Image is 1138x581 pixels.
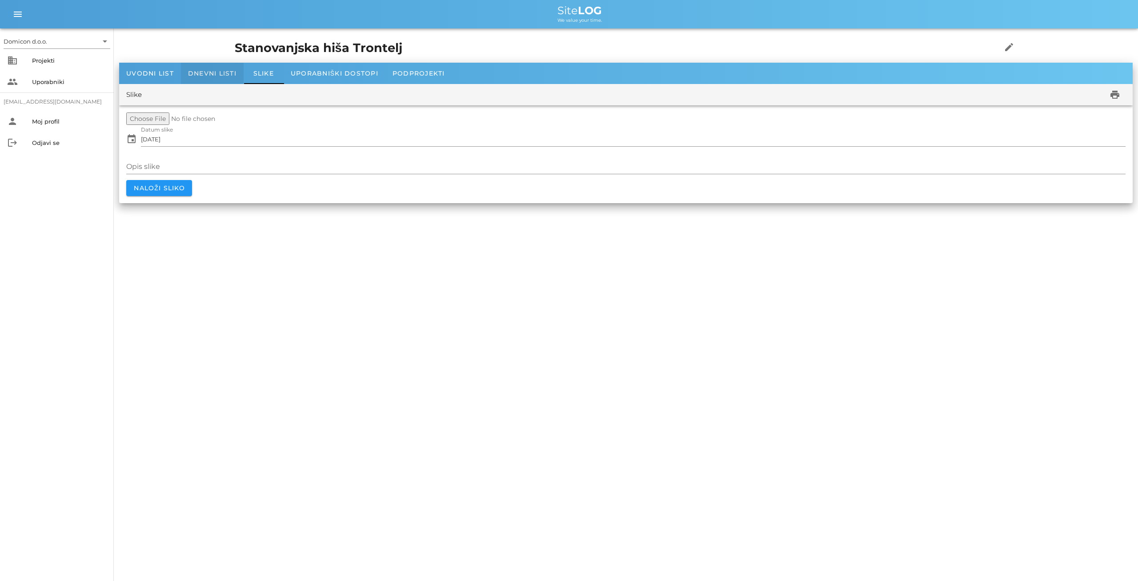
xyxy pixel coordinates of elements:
[1004,42,1014,52] i: edit
[126,69,174,77] span: Uvodni list
[7,116,18,127] i: person
[126,180,192,196] button: Naloži sliko
[32,118,107,125] div: Moj profil
[32,57,107,64] div: Projekti
[7,137,18,148] i: logout
[4,37,47,45] div: Domicon d.o.o.
[1094,538,1138,581] iframe: Chat Widget
[235,39,952,57] h1: Stanovanjska hiša Trontelj
[126,134,137,144] i: event
[1094,538,1138,581] div: Pripomoček za klepet
[7,76,18,87] i: people
[7,55,18,66] i: business
[253,69,274,77] span: Slike
[188,69,236,77] span: Dnevni listi
[100,36,110,47] i: arrow_drop_down
[557,4,602,17] span: Site
[32,78,107,85] div: Uporabniki
[133,184,185,192] span: Naloži sliko
[126,90,142,100] div: Slike
[32,139,107,146] div: Odjavi se
[4,34,110,48] div: Domicon d.o.o.
[578,4,602,17] b: LOG
[393,69,445,77] span: Podprojekti
[291,69,378,77] span: Uporabniški dostopi
[1110,89,1120,100] i: print
[141,127,173,133] label: Datum slike
[12,9,23,20] i: menu
[557,17,602,23] span: We value your time.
